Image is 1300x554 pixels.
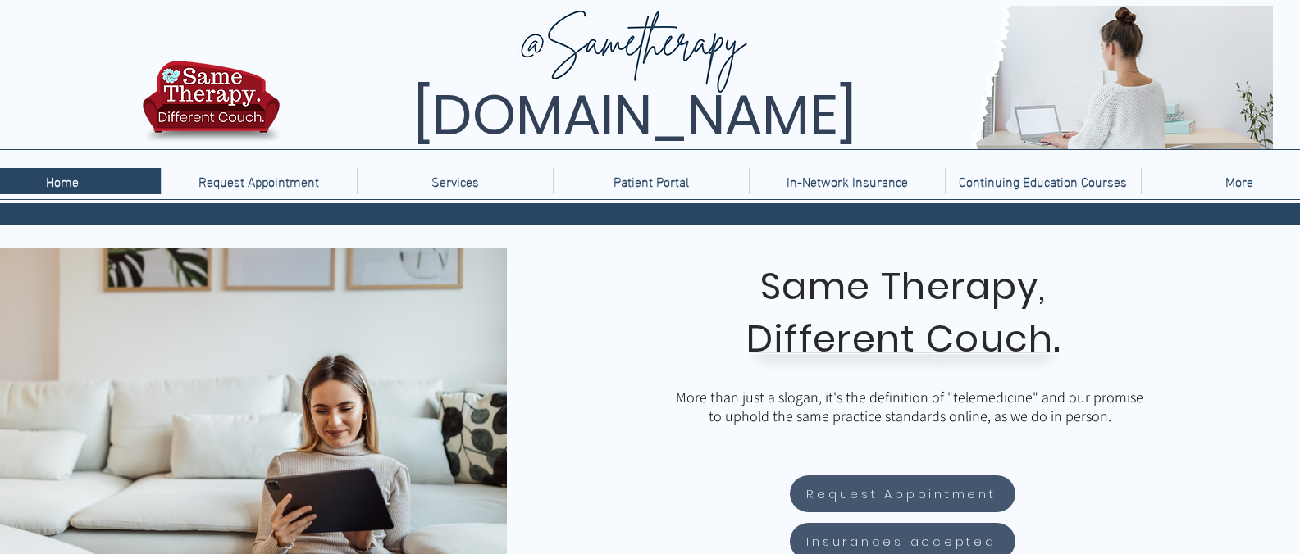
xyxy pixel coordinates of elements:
[749,168,945,194] a: In-Network Insurance
[951,168,1135,194] p: Continuing Education Courses
[190,168,327,194] p: Request Appointment
[778,168,916,194] p: In-Network Insurance
[806,532,996,551] span: Insurances accepted
[790,475,1015,512] a: Request Appointment
[161,168,357,194] a: Request Appointment
[553,168,749,194] a: Patient Portal
[746,313,1061,365] span: Different Couch.
[806,484,996,503] span: Request Appointment
[138,58,285,155] img: TBH.US
[413,76,856,154] span: [DOMAIN_NAME]
[1217,168,1261,194] p: More
[284,6,1273,149] img: Same Therapy, Different Couch. TelebehavioralHealth.US
[672,388,1147,425] p: More than just a slogan, it's the definition of "telemedicine" and our promise to uphold the same...
[760,261,1047,312] span: Same Therapy,
[423,168,487,194] p: Services
[945,168,1141,194] a: Continuing Education Courses
[38,168,87,194] p: Home
[357,168,553,194] div: Services
[605,168,697,194] p: Patient Portal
